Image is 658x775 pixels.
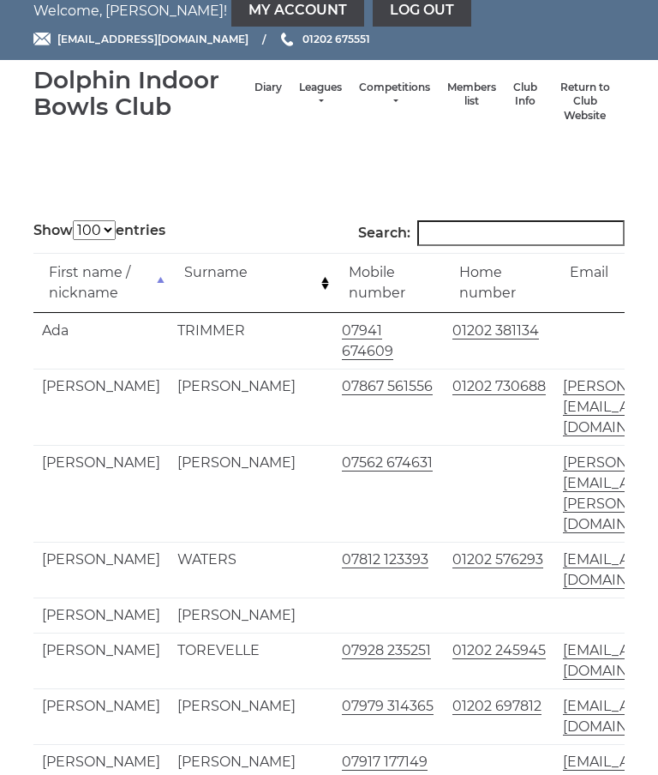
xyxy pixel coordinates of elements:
[33,633,169,688] td: [PERSON_NAME]
[169,253,333,313] td: Surname: activate to sort column ascending
[169,598,333,633] td: [PERSON_NAME]
[447,81,496,109] a: Members list
[33,253,169,313] td: First name / nickname: activate to sort column descending
[169,313,333,369] td: TRIMMER
[302,33,370,45] span: 01202 675551
[169,633,333,688] td: TOREVELLE
[444,253,554,313] td: Home number
[33,542,169,598] td: [PERSON_NAME]
[169,369,333,445] td: [PERSON_NAME]
[33,220,165,241] label: Show entries
[417,220,625,246] input: Search:
[33,445,169,542] td: [PERSON_NAME]
[513,81,537,109] a: Club Info
[33,313,169,369] td: Ada
[33,598,169,633] td: [PERSON_NAME]
[169,542,333,598] td: WATERS
[299,81,342,109] a: Leagues
[57,33,248,45] span: [EMAIL_ADDRESS][DOMAIN_NAME]
[359,81,430,109] a: Competitions
[33,33,51,45] img: Email
[169,445,333,542] td: [PERSON_NAME]
[554,81,616,123] a: Return to Club Website
[254,81,282,95] a: Diary
[33,31,248,47] a: Email [EMAIL_ADDRESS][DOMAIN_NAME]
[33,369,169,445] td: [PERSON_NAME]
[73,220,116,240] select: Showentries
[358,220,625,246] label: Search:
[33,67,246,120] div: Dolphin Indoor Bowls Club
[169,688,333,744] td: [PERSON_NAME]
[333,253,444,313] td: Mobile number
[33,688,169,744] td: [PERSON_NAME]
[281,33,293,46] img: Phone us
[278,31,370,47] a: Phone us 01202 675551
